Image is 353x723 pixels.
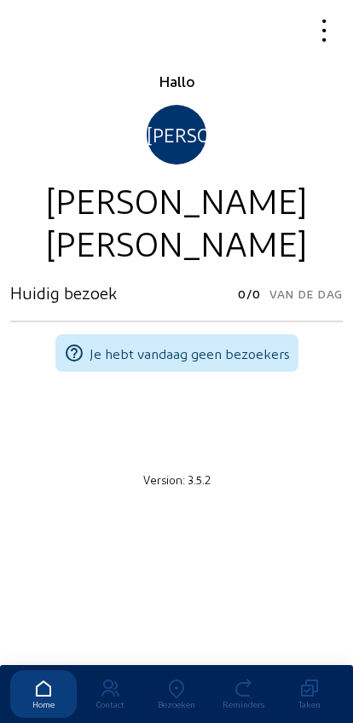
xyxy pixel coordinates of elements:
div: [PERSON_NAME] [147,105,206,165]
div: [PERSON_NAME] [10,221,343,263]
a: Taken [276,670,343,718]
span: Je hebt vandaag geen bezoekers [90,345,290,361]
a: Reminders [210,670,276,718]
div: Reminders [210,699,276,709]
span: 0/0 [238,282,261,306]
h3: Huidig bezoek [10,282,117,303]
a: Contact [77,670,143,718]
a: Bezoeken [143,670,210,718]
a: Home [10,670,77,718]
mat-icon: help_outline [64,343,84,363]
div: Home [10,699,77,709]
div: Hallo [10,71,343,91]
div: Contact [77,699,143,709]
div: Bezoeken [143,699,210,709]
span: Van de dag [269,282,343,306]
div: Taken [276,699,343,709]
small: Version: 3.5.2 [143,472,211,486]
div: [PERSON_NAME] [10,178,343,221]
